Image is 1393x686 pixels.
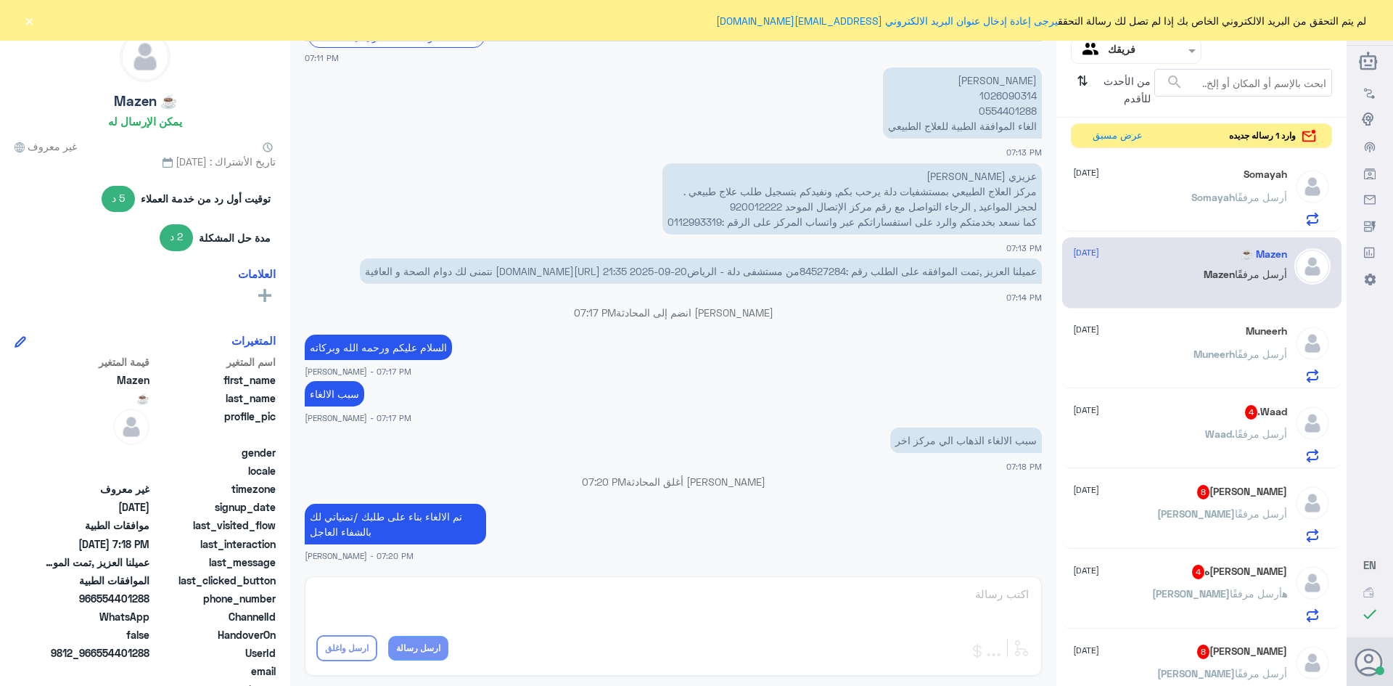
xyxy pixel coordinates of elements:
[316,635,377,661] button: ارسل واغلق
[305,412,411,424] span: [PERSON_NAME] - 07:17 PM
[1235,428,1287,440] span: أرسل مرفقًا
[15,139,77,154] span: غير معروف
[15,154,276,169] span: تاريخ الأشتراك : [DATE]
[141,191,271,206] span: توقيت أول رد من خدمة العملاء
[1073,564,1099,577] span: [DATE]
[305,474,1042,489] p: [PERSON_NAME] أغلق المحادثة
[574,306,616,319] span: 07:17 PM
[1294,645,1331,681] img: defaultAdmin.png
[1006,293,1042,302] span: 07:14 PM
[152,663,276,679] span: email
[44,481,149,497] span: غير معروف
[113,409,149,445] img: defaultAdmin.png
[44,463,149,478] span: null
[1235,191,1287,203] span: أرسل مرفقًا
[1197,645,1209,659] span: 8
[152,481,276,497] span: timezone
[1244,168,1287,181] h5: Somayah
[1073,404,1099,417] span: [DATE]
[44,663,149,679] span: null
[1235,667,1287,679] span: أرسل مرفقًا
[160,224,194,250] span: 2 د
[305,365,411,377] span: [PERSON_NAME] - 07:17 PM
[1294,168,1331,205] img: defaultAdmin.png
[1229,129,1296,142] span: وارد 1 رساله جديده
[1294,325,1331,362] img: defaultAdmin.png
[152,573,276,588] span: last_clicked_button
[44,591,149,606] span: 966554401288
[662,163,1042,234] p: 24/9/2025, 7:13 PM
[1193,348,1235,360] span: Muneerh
[152,518,276,533] span: last_visited_flow
[1073,483,1099,497] span: [DATE]
[1192,565,1204,579] span: 4
[152,391,276,406] span: last_name
[152,409,276,442] span: profile_pic
[1166,73,1183,91] span: search
[716,13,1366,28] span: لم يتم التحقق من البريد الالكتروني الخاص بك إذا لم تصل لك رسالة التحقق
[305,504,486,544] p: 24/9/2025, 7:20 PM
[1245,405,1257,420] span: 4
[152,354,276,369] span: اسم المتغير
[44,372,149,388] span: Mazen
[44,354,149,369] span: قيمة المتغير
[231,334,276,347] h6: المتغيرات
[1006,147,1042,157] span: 07:13 PM
[1361,605,1378,623] i: check
[1294,248,1331,285] img: defaultAdmin.png
[108,115,182,128] h6: يمكن الإرسال له
[1294,485,1331,521] img: defaultAdmin.png
[1073,323,1099,336] span: [DATE]
[120,32,170,81] img: defaultAdmin.png
[1235,507,1287,520] span: أرسل مرفقًا
[44,573,149,588] span: الموافقات الطبية
[44,445,149,460] span: null
[152,372,276,388] span: first_name
[1086,124,1148,148] button: عرض مسبق
[716,15,1058,27] a: يرجى إعادة إدخال عنوان البريد الالكتروني [EMAIL_ADDRESS][DOMAIN_NAME]
[44,609,149,624] span: 2
[44,627,149,642] span: false
[1241,248,1287,261] h5: Mazen ☕️
[1246,325,1287,338] h5: Muneerh
[1093,69,1154,111] span: من الأحدث للأقدم
[44,518,149,533] span: موافقات الطبية
[1006,462,1042,471] span: 07:18 PM
[1197,485,1287,499] h5: nasser
[1356,648,1384,676] button: الصورة الشخصية
[152,591,276,606] span: phone_number
[152,499,276,515] span: signup_date
[1157,507,1235,520] span: [PERSON_NAME]
[1191,191,1235,203] span: Somayah
[1205,428,1235,440] span: Waad.
[1235,268,1287,280] span: أرسل مرفقًا
[1152,587,1287,600] span: [PERSON_NAME]ه
[582,475,626,488] span: 07:20 PM
[114,93,177,110] h5: Mazen ☕️
[44,555,149,570] span: عميلنا العزيز ,تمت الموافقه على الطلب رقم :84527284من مستشفى دلة - الرياض20-09-2025 21:35 https:/...
[360,258,1042,284] p: 24/9/2025, 7:14 PM
[152,445,276,460] span: gender
[1073,644,1099,657] span: [DATE]
[1197,645,1287,659] h5: Aya Hussein
[1294,405,1331,441] img: defaultAdmin.png
[1197,485,1209,499] span: 8
[199,230,271,245] span: مدة حل المشكلة
[1235,348,1287,360] span: أرسل مرفقًا
[1294,565,1331,601] img: defaultAdmin.png
[1073,166,1099,179] span: [DATE]
[238,267,276,280] h6: العلامات
[1204,268,1235,280] span: Mazen
[388,636,448,661] button: ارسل رسالة
[1363,558,1376,573] button: EN
[152,627,276,642] span: HandoverOn
[890,428,1042,453] p: 24/9/2025, 7:18 PM
[365,265,1037,277] span: عميلنا العزيز ,تمت الموافقه على الطلب رقم :84527284من مستشفى دلة - الرياض20-09-2025 21:35 [URL][D...
[44,499,149,515] span: 2025-09-24T16:10:35.634Z
[44,391,149,406] span: ☕️
[1006,243,1042,253] span: 07:13 PM
[152,555,276,570] span: last_message
[883,68,1042,139] p: 24/9/2025, 7:13 PM
[152,463,276,478] span: locale
[1155,70,1331,96] input: ابحث بالإسم أو المكان أو إلخ..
